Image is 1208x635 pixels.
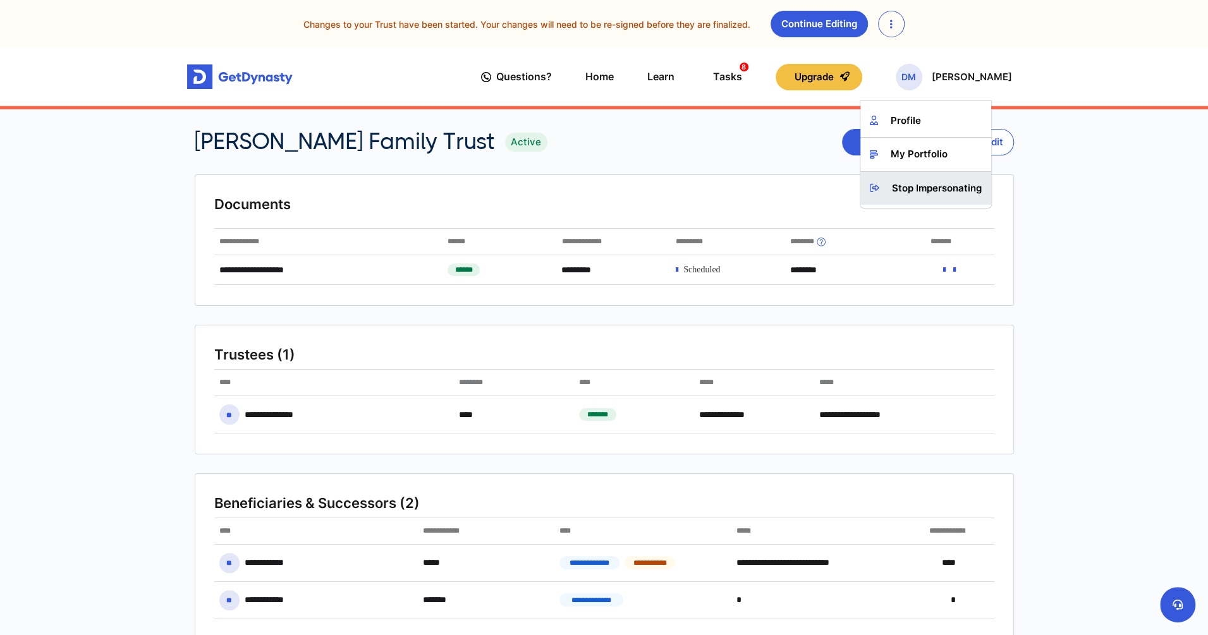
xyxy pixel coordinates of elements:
[187,64,293,90] img: Get started for free with Dynasty Trust Company
[776,64,862,90] button: Upgrade
[896,64,1012,90] button: DM[PERSON_NAME]
[713,65,742,88] div: Tasks
[708,59,742,95] a: Tasks8
[195,128,548,155] div: [PERSON_NAME] Family Trust
[896,64,922,90] span: DM
[214,346,295,364] span: Trustees (1)
[10,11,1197,37] div: Changes to your Trust have been started. Your changes will need to be re-signed before they are f...
[771,11,868,37] a: Continue Editing
[932,72,1012,82] p: [PERSON_NAME]
[481,59,552,95] a: Questions?
[647,59,674,95] a: Learn
[842,129,949,155] button: View Trust
[860,138,991,171] a: My Portfolio
[860,104,991,138] a: Profile
[214,195,291,214] span: Documents
[740,63,748,71] span: 8
[585,59,614,95] a: Home
[860,100,992,209] div: DM[PERSON_NAME]
[214,494,420,512] span: Beneficiaries & Successors (2)
[505,133,548,152] span: Active
[860,172,991,205] a: Stop Impersonating
[496,65,552,88] span: Questions?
